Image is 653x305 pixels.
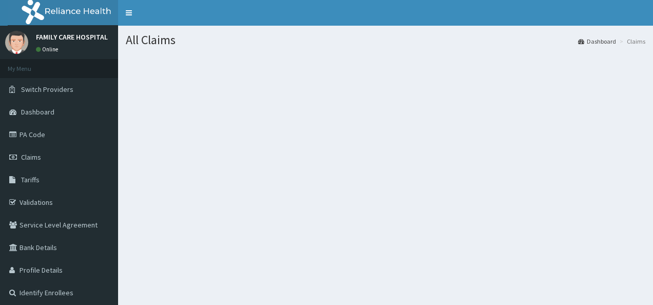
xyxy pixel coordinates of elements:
[617,37,645,46] li: Claims
[5,31,28,54] img: User Image
[36,33,108,41] p: FAMILY CARE HOSPITAL
[21,85,73,94] span: Switch Providers
[578,37,616,46] a: Dashboard
[36,46,61,53] a: Online
[126,33,645,47] h1: All Claims
[21,107,54,117] span: Dashboard
[21,153,41,162] span: Claims
[21,175,40,184] span: Tariffs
